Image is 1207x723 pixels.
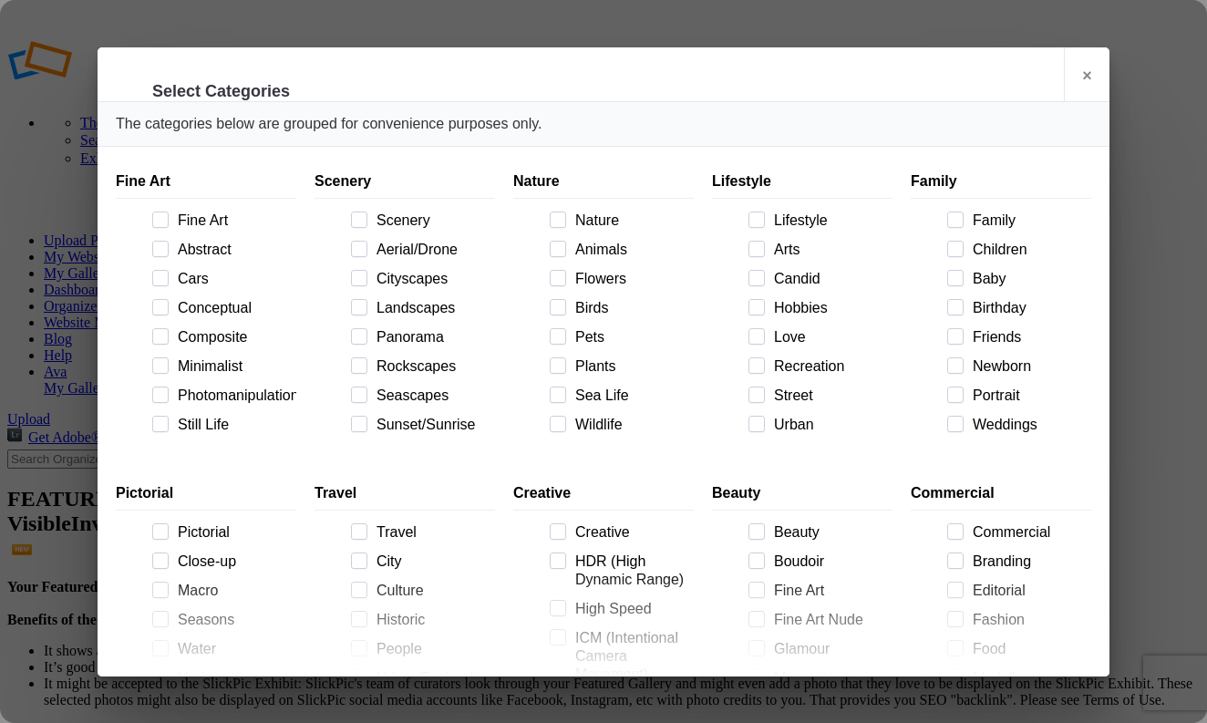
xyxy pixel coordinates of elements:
span: Lifestyle [767,212,892,230]
span: Editorial [965,582,1091,600]
span: HDR (High Dynamic Range) [568,553,694,589]
span: Fine Art [767,582,892,600]
span: Glamour [767,640,892,658]
div: Fine Art [116,165,296,199]
span: Modeling [965,669,1091,687]
a: × [1064,47,1109,102]
span: Scenery [369,212,495,230]
span: Animals [568,241,694,259]
div: Scenery [315,165,495,199]
span: Arts [767,241,892,259]
span: Candid [767,270,892,288]
div: Pictorial [116,477,296,511]
div: Travel [315,477,495,511]
span: Conceptual [170,299,296,317]
span: Nature [568,212,694,230]
span: Baby [965,270,1091,288]
span: Landscapes [369,299,495,317]
span: Boudoir [767,553,892,571]
span: Sunset/Sunrise [369,416,495,434]
span: Aerial/Drone [369,241,495,259]
span: Beauty [767,523,892,542]
span: ICM (Intentional Camera Movement) [568,629,694,684]
span: Minimalist [170,357,296,376]
span: Seascapes [369,387,495,405]
span: Commercial [965,523,1091,542]
div: Beauty [712,477,892,511]
span: Close-up [170,553,296,571]
span: Cityscapes [369,270,495,288]
span: Cars [170,270,296,288]
span: Underwater [170,669,296,687]
span: Composite [170,328,296,346]
span: Friends [965,328,1091,346]
span: Photomanipulation [170,387,296,405]
span: Branding [965,553,1091,571]
div: Family [911,165,1091,199]
div: Commercial [911,477,1091,511]
span: Plants [568,357,694,376]
span: Urban [767,416,892,434]
span: Macro [170,582,296,600]
span: Urban Exploration [369,669,495,687]
span: Love [767,328,892,346]
span: Recreation [767,357,892,376]
span: Birds [568,299,694,317]
span: Pictorial [170,523,296,542]
span: Flowers [568,270,694,288]
span: Pets [568,328,694,346]
span: Birthday [965,299,1091,317]
span: Panorama [369,328,495,346]
span: Abstract [170,241,296,259]
span: Fashion [965,611,1091,629]
span: Newborn [965,357,1091,376]
span: Culture [369,582,495,600]
span: Water [170,640,296,658]
span: Portrait [965,387,1091,405]
div: Nature [513,165,694,199]
span: Wildlife [568,416,694,434]
span: High Speed [568,600,694,618]
span: Rockscapes [369,357,495,376]
span: People [369,640,495,658]
span: Seasons [170,611,296,629]
div: The categories below are grouped for convenience purposes only. [98,102,1109,147]
span: City [369,553,495,571]
span: Maternity [767,669,892,687]
span: Historic [369,611,495,629]
span: Sea Life [568,387,694,405]
span: Street [767,387,892,405]
span: Hobbies [767,299,892,317]
li: Select Categories [152,80,290,102]
span: Weddings [965,416,1091,434]
div: Creative [513,477,694,511]
span: Travel [369,523,495,542]
span: Fine Art Nude [767,611,892,629]
span: Creative [568,523,694,542]
div: Lifestyle [712,165,892,199]
span: Family [965,212,1091,230]
span: Still Life [170,416,296,434]
span: Fine Art [170,212,296,230]
span: Food [965,640,1091,658]
span: Children [965,241,1091,259]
